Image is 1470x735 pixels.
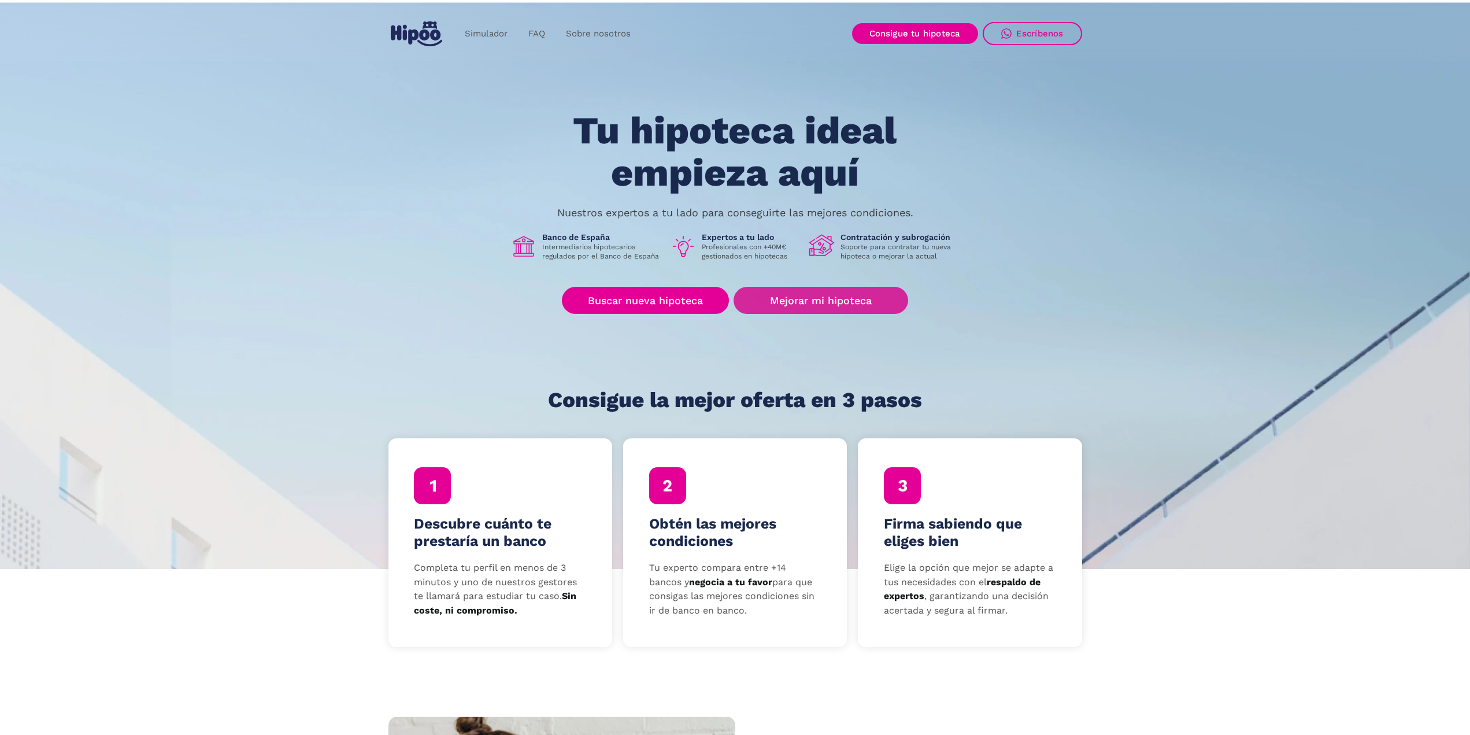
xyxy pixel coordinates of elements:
[689,577,772,588] strong: negocia a tu favor
[649,515,821,550] h4: Obtén las mejores condiciones
[884,515,1056,550] h4: Firma sabiendo que eliges bien
[548,389,922,412] h1: Consigue la mejor oferta en 3 pasos
[414,590,576,616] strong: Sin coste, ni compromiso.
[542,242,661,261] p: Intermediarios hipotecarios regulados por el Banco de España
[702,232,800,242] h1: Expertos a tu lado
[556,23,641,45] a: Sobre nosotros
[518,23,556,45] a: FAQ
[840,242,960,261] p: Soporte para contratar tu nueva hipoteca o mejorar la actual
[414,561,586,618] p: Completa tu perfil en menos de 3 minutos y uno de nuestros gestores te llamará para estudiar tu c...
[649,561,821,618] p: Tu experto compara entre +14 bancos y para que consigas las mejores condiciones sin ir de banco e...
[557,208,913,217] p: Nuestros expertos a tu lado para conseguirte las mejores condiciones.
[983,22,1082,45] a: Escríbenos
[388,17,445,51] a: home
[542,232,661,242] h1: Banco de España
[702,242,800,261] p: Profesionales con +40M€ gestionados en hipotecas
[852,23,978,44] a: Consigue tu hipoteca
[734,287,908,314] a: Mejorar mi hipoteca
[840,232,960,242] h1: Contratación y subrogación
[454,23,518,45] a: Simulador
[1016,28,1064,39] div: Escríbenos
[562,287,729,314] a: Buscar nueva hipoteca
[414,515,586,550] h4: Descubre cuánto te prestaría un banco
[516,110,954,194] h1: Tu hipoteca ideal empieza aquí
[884,561,1056,618] p: Elige la opción que mejor se adapte a tus necesidades con el , garantizando una decisión acertada...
